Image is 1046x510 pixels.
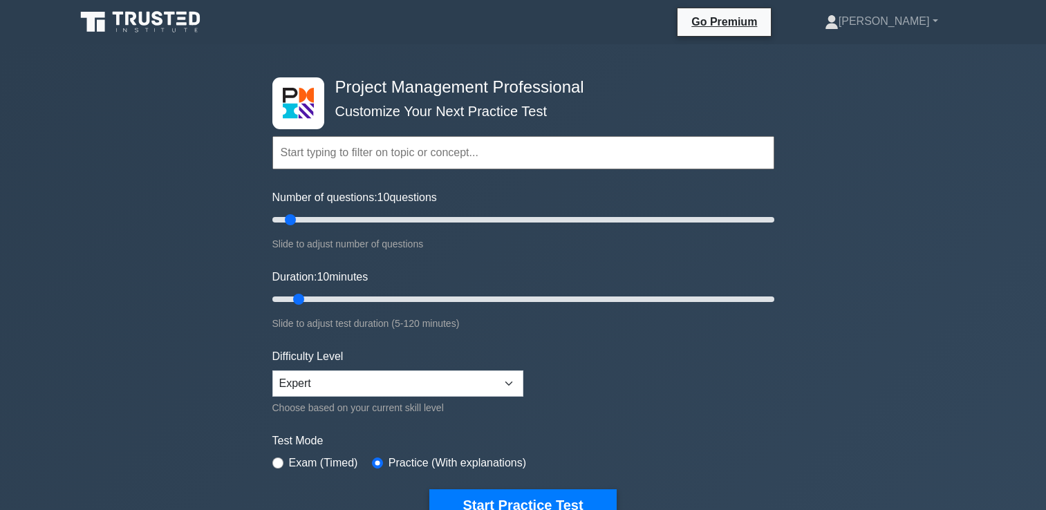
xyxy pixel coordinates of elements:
[272,236,774,252] div: Slide to adjust number of questions
[272,348,344,365] label: Difficulty Level
[317,271,329,283] span: 10
[389,455,526,471] label: Practice (With explanations)
[792,8,971,35] a: [PERSON_NAME]
[272,189,437,206] label: Number of questions: questions
[330,77,707,97] h4: Project Management Professional
[683,13,765,30] a: Go Premium
[289,455,358,471] label: Exam (Timed)
[272,399,523,416] div: Choose based on your current skill level
[272,433,774,449] label: Test Mode
[272,315,774,332] div: Slide to adjust test duration (5-120 minutes)
[272,269,368,285] label: Duration: minutes
[272,136,774,169] input: Start typing to filter on topic or concept...
[377,191,390,203] span: 10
